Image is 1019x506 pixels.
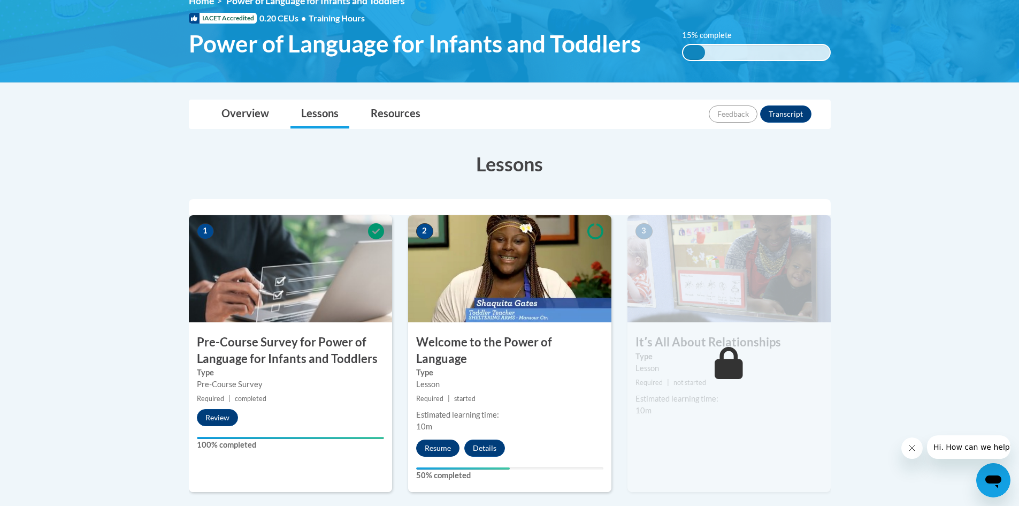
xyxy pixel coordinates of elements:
button: Review [197,409,238,426]
span: 10m [635,406,652,415]
label: Type [416,367,603,379]
span: 0.20 CEUs [259,12,309,24]
label: Type [635,351,823,362]
button: Resume [416,440,459,457]
span: Required [416,395,443,403]
img: Course Image [408,215,611,322]
span: | [667,379,669,387]
iframe: Button to launch messaging window [976,463,1010,497]
span: Power of Language for Infants and Toddlers [189,29,641,58]
img: Course Image [627,215,831,322]
span: • [301,13,306,23]
iframe: Message from company [927,435,1010,459]
div: Estimated learning time: [416,409,603,421]
span: 2 [416,223,433,239]
a: Lessons [290,100,349,129]
iframe: Close message [901,437,923,459]
span: Required [635,379,663,387]
div: Lesson [416,379,603,390]
a: Resources [360,100,431,129]
div: Your progress [197,437,384,439]
span: Required [197,395,224,403]
label: Type [197,367,384,379]
h3: Itʹs All About Relationships [627,334,831,351]
span: completed [235,395,266,403]
span: not started [673,379,706,387]
span: started [454,395,476,403]
img: Course Image [189,215,392,322]
a: Overview [211,100,280,129]
h3: Welcome to the Power of Language [408,334,611,367]
button: Feedback [709,105,757,123]
div: Your progress [416,467,510,470]
h3: Pre-Course Survey for Power of Language for Infants and Toddlers [189,334,392,367]
label: 50% completed [416,470,603,481]
span: 10m [416,422,432,431]
span: IACET Accredited [189,13,257,24]
button: Transcript [760,105,811,123]
button: Details [464,440,505,457]
span: | [228,395,231,403]
h3: Lessons [189,150,831,177]
div: 15% complete [683,45,705,60]
div: Pre-Course Survey [197,379,384,390]
span: 1 [197,223,214,239]
label: 100% completed [197,439,384,451]
div: Lesson [635,362,823,374]
div: Estimated learning time: [635,393,823,405]
span: 3 [635,223,653,239]
label: 15% complete [682,29,744,41]
span: Hi. How can we help? [6,7,87,16]
span: | [448,395,450,403]
span: Training Hours [309,13,365,23]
